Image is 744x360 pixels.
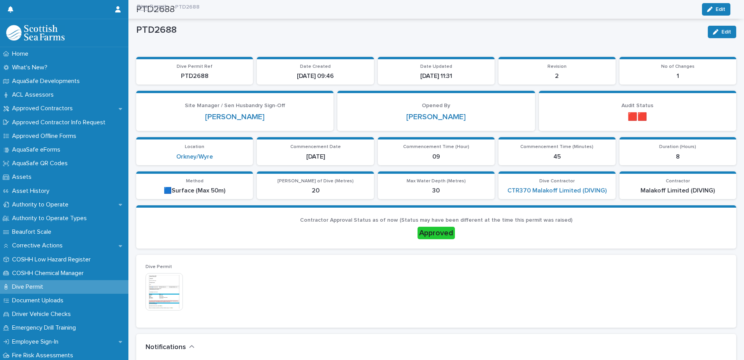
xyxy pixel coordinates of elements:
p: Corrective Actions [9,242,69,249]
span: Contractor Approval Status as of now (Status may have been different at the time this permit was ... [300,217,572,223]
span: Dive Permit Ref [177,64,212,69]
p: [DATE] 09:46 [261,72,369,80]
p: PTD2688 [141,72,248,80]
p: Malakoff Limited (DIVING) [624,187,732,194]
p: 🟥🟥 [548,112,727,122]
span: Dive Contractor [539,179,575,184]
p: PTD2688 [136,25,702,36]
span: Site Manager / Sen Husbandry Sign-Off [185,103,285,108]
span: Edit [721,29,731,35]
p: Authority to Operate Types [9,215,93,222]
p: 2 [503,72,611,80]
span: Revision [547,64,567,69]
span: Duration (Hours) [659,145,696,149]
a: [PERSON_NAME] [205,112,265,122]
span: Contractor [666,179,690,184]
span: Opened By [422,103,450,108]
p: Employee Sign-In [9,338,65,346]
span: Commencement Time (Minutes) [520,145,593,149]
p: AquaSafe Developments [9,78,86,85]
span: Date Updated [420,64,452,69]
p: Fire Risk Assessments [9,352,79,359]
p: 09 [383,153,490,161]
p: PTD2688 [175,2,200,11]
p: Authority to Operate [9,201,75,208]
p: 1 [624,72,732,80]
p: Home [9,50,35,58]
p: Approved Offline Forms [9,132,82,140]
p: 8 [624,153,732,161]
p: Assets [9,173,38,181]
p: Driver Vehicle Checks [9,311,77,318]
p: 20 [261,187,369,194]
p: 45 [503,153,611,161]
p: Dive Permit [9,283,49,291]
p: Approved Contractor Info Request [9,119,112,126]
p: Emergency Drill Training [9,324,82,332]
span: Commencement Date [290,145,341,149]
p: COSHH Chemical Manager [9,270,90,277]
p: 30 [383,187,490,194]
p: AquaSafe eForms [9,146,67,154]
span: Max Water Depth (Metres) [407,179,466,184]
span: Dive Permit [146,265,172,269]
a: [PERSON_NAME] [406,112,466,122]
span: No of Changes [661,64,695,69]
p: COSHH Low Hazard Register [9,256,97,263]
a: Orkney/Wyre [176,153,213,161]
p: Document Uploads [9,297,70,304]
p: ACL Assessors [9,91,60,99]
p: Beaufort Scale [9,228,58,236]
div: Approved [418,227,455,239]
h2: Notifications [146,343,186,352]
p: AquaSafe QR Codes [9,160,74,167]
span: Date Created [300,64,331,69]
button: Notifications [146,343,195,352]
p: Approved Contractors [9,105,79,112]
span: Location [185,145,204,149]
a: Dive Permit [137,2,167,11]
span: Audit Status [621,103,653,108]
p: 🟦Surface (Max 50m) [141,187,248,194]
span: [PERSON_NAME] of Dive (Metres) [277,179,354,184]
p: What's New? [9,64,54,71]
img: bPIBxiqnSb2ggTQWdOVV [6,25,65,41]
p: Asset History [9,187,56,195]
button: Edit [708,26,736,38]
a: CTR370 Malakoff Limited (DIVING) [507,187,607,194]
span: Method [186,179,204,184]
p: [DATE] [261,153,369,161]
span: Commencement Time (Hour) [403,145,469,149]
p: [DATE] 11:31 [383,72,490,80]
